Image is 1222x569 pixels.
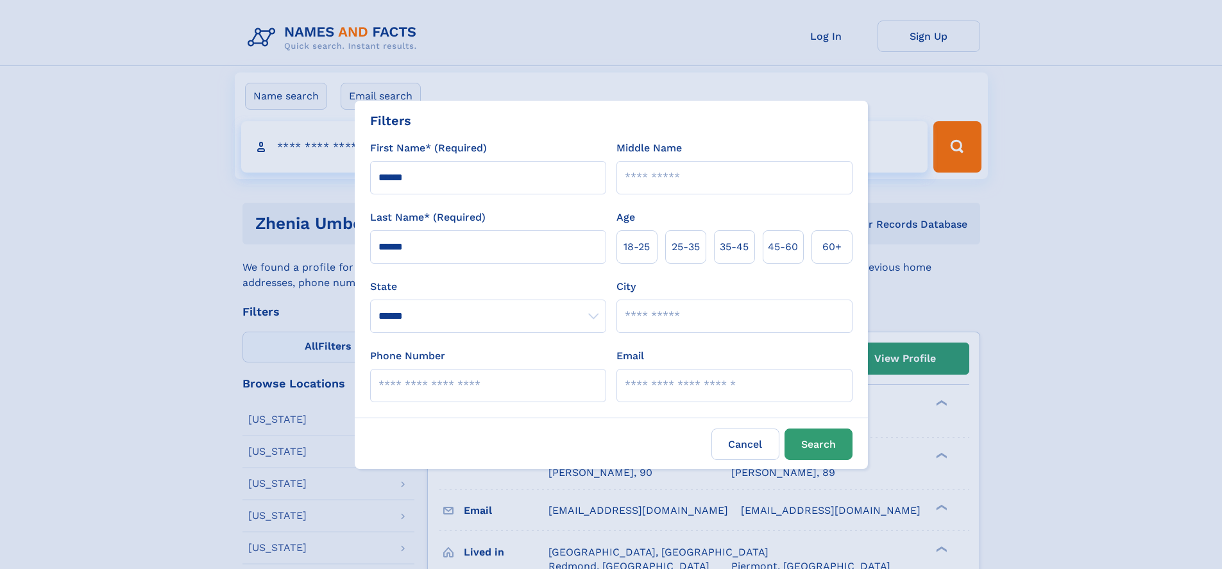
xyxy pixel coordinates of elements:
[370,140,487,156] label: First Name* (Required)
[624,239,650,255] span: 18‑25
[616,210,635,225] label: Age
[672,239,700,255] span: 25‑35
[370,111,411,130] div: Filters
[370,279,606,294] label: State
[370,210,486,225] label: Last Name* (Required)
[785,429,853,460] button: Search
[720,239,749,255] span: 35‑45
[370,348,445,364] label: Phone Number
[616,279,636,294] label: City
[822,239,842,255] span: 60+
[616,140,682,156] label: Middle Name
[616,348,644,364] label: Email
[711,429,779,460] label: Cancel
[768,239,798,255] span: 45‑60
